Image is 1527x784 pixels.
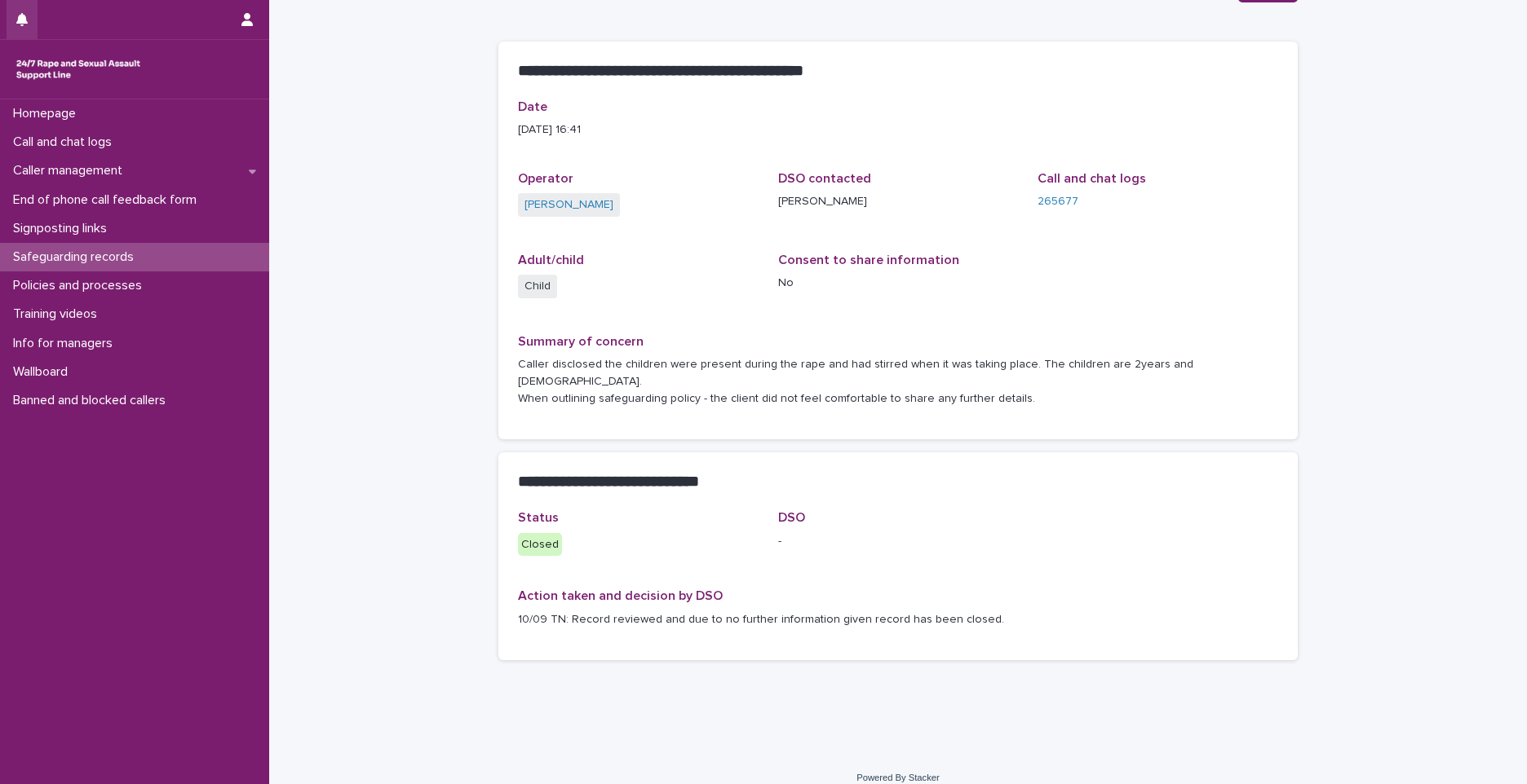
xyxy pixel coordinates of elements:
p: Homepage [7,106,89,121]
p: Signposting links [7,221,120,236]
span: DSO contacted [778,172,871,185]
p: [DATE] 16:41 [518,121,1278,139]
p: - [778,533,1019,550]
img: rhQMoQhaT3yELyF149Cw [13,53,144,86]
span: Operator [518,172,573,185]
p: Info for managers [7,336,126,351]
p: End of phone call feedback form [7,192,210,208]
p: Wallboard [7,364,81,380]
p: Policies and processes [7,278,155,293]
span: Action taken and decision by DSO [518,589,723,602]
p: 10/09 TN: Record reviewed and due to no further information given record has been closed. [518,611,1278,628]
span: Adult/child [518,253,584,266]
span: Status [518,511,559,524]
span: Child [518,275,557,298]
p: Call and chat logs [7,134,125,150]
span: Summary of concern [518,335,644,348]
p: Banned and blocked callers [7,393,179,408]
p: Training videos [7,306,110,322]
p: Safeguarding records [7,249,147,265]
span: Call and chat logs [1038,172,1146,185]
a: 265677 [1038,193,1078,210]
div: Closed [518,533,562,557]
a: [PERSON_NAME] [524,196,613,214]
p: Caller disclosed the children were present during the rape and had stirred when it was taking pla... [518,356,1278,407]
span: Date [518,100,547,113]
p: Caller management [7,163,135,178]
a: Powered By Stacker [856,773,939,782]
span: DSO [778,511,805,524]
p: [PERSON_NAME] [778,193,1019,210]
span: Consent to share information [778,253,959,266]
p: No [778,275,1019,292]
